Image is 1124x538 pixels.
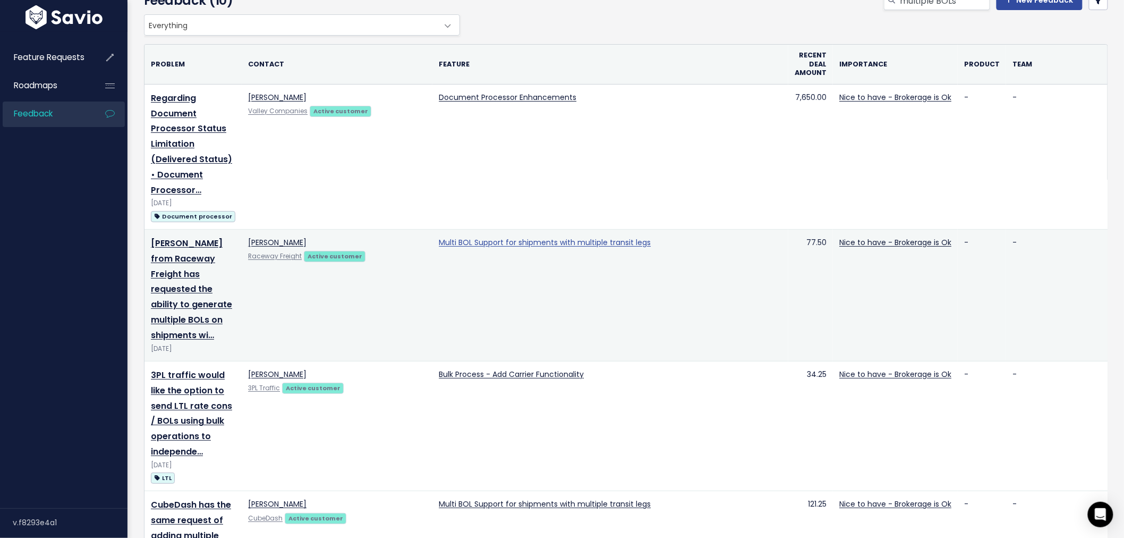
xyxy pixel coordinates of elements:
td: - [1006,230,1108,362]
a: CubeDash [248,514,283,523]
a: Active customer [282,382,344,393]
span: Roadmaps [14,80,57,91]
a: Multi BOL Support for shipments with multiple transit legs [439,499,651,509]
div: [DATE] [151,198,235,209]
div: Open Intercom Messenger [1088,502,1113,527]
img: logo-white.9d6f32f41409.svg [23,5,105,29]
a: Feedback [3,102,88,126]
a: Document processor [151,209,235,223]
td: - [958,84,1006,229]
a: Roadmaps [3,73,88,98]
th: Feature [432,45,788,84]
a: Multi BOL Support for shipments with multiple transit legs [439,237,651,248]
th: Product [958,45,1006,84]
strong: Active customer [308,252,362,260]
div: [DATE] [151,343,235,355]
strong: Active customer [288,514,343,523]
th: Importance [833,45,958,84]
a: Active customer [285,512,346,523]
a: 3PL traffic would like the option to send LTL rate cons / BOLs using bulk operations to independe… [151,369,232,458]
a: [PERSON_NAME] [248,237,306,248]
span: Everything [144,14,460,36]
strong: Active customer [286,384,340,392]
a: Active customer [304,250,365,261]
span: Feature Requests [14,52,84,63]
td: - [1006,84,1108,229]
th: Team [1006,45,1108,84]
div: v.f8293e4a1 [13,509,127,536]
span: LTL [151,473,175,484]
a: Nice to have - Brokerage is Ok [839,369,951,380]
a: Nice to have - Brokerage is Ok [839,92,951,103]
a: LTL [151,471,175,484]
a: [PERSON_NAME] [248,369,306,380]
span: Feedback [14,108,53,119]
a: Raceway Freight [248,252,302,260]
td: - [1006,362,1108,491]
th: Problem [144,45,242,84]
a: [PERSON_NAME] [248,499,306,509]
td: - [958,362,1006,491]
div: [DATE] [151,460,235,471]
a: Valley Companies [248,107,308,115]
th: Recent deal amount [788,45,833,84]
strong: Active customer [313,107,368,115]
a: Feature Requests [3,45,88,70]
span: Everything [144,15,438,35]
td: 7,650.00 [788,84,833,229]
a: Regarding Document Processor Status Limitation (Delivered Status) • Document Processor… [151,92,232,196]
a: [PERSON_NAME] from Raceway Freight has requested the ability to generate multiple BOLs on shipmen... [151,237,232,341]
a: Active customer [310,105,371,116]
a: Nice to have - Brokerage is Ok [839,237,951,248]
a: Document Processor Enhancements [439,92,576,103]
td: 77.50 [788,230,833,362]
a: Nice to have - Brokerage is Ok [839,499,951,509]
a: [PERSON_NAME] [248,92,306,103]
a: 3PL Traffic [248,384,280,392]
td: 34.25 [788,362,833,491]
span: Document processor [151,211,235,222]
a: Bulk Process - Add Carrier Functionality [439,369,584,380]
td: - [958,230,1006,362]
th: Contact [242,45,432,84]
